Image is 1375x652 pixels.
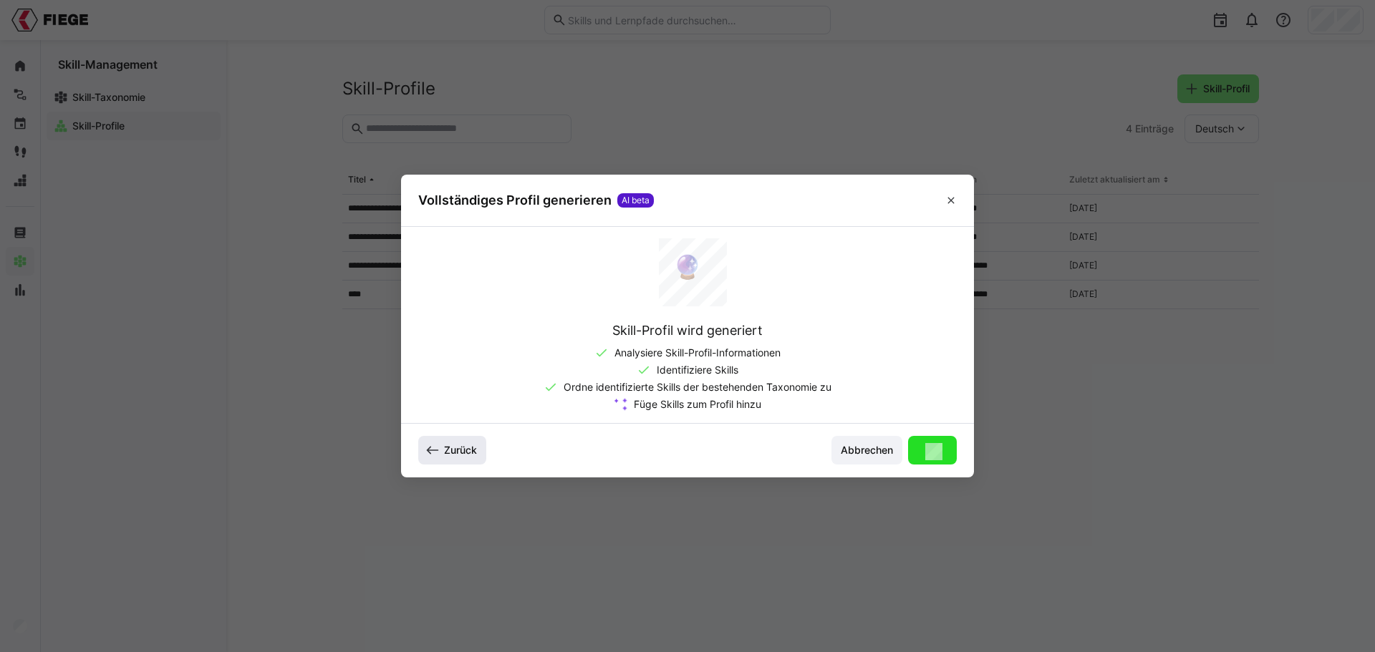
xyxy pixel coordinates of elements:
p: Skill-Profil wird generiert [612,321,763,340]
p: Füge Skills zum Profil hinzu [634,397,761,412]
span: Abbrechen [839,443,895,457]
button: Abbrechen [831,436,902,464]
p: Ordne identifizierte Skills der bestehenden Taxonomie zu [564,380,831,394]
div: 🔮 [659,238,716,296]
p: Identifiziere Skills [657,363,738,377]
h3: Vollständiges Profil generieren [418,192,612,208]
button: Zurück [418,436,486,464]
span: Zurück [442,443,479,457]
span: AI beta [617,193,654,208]
p: Analysiere Skill-Profil-Informationen [614,346,781,360]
